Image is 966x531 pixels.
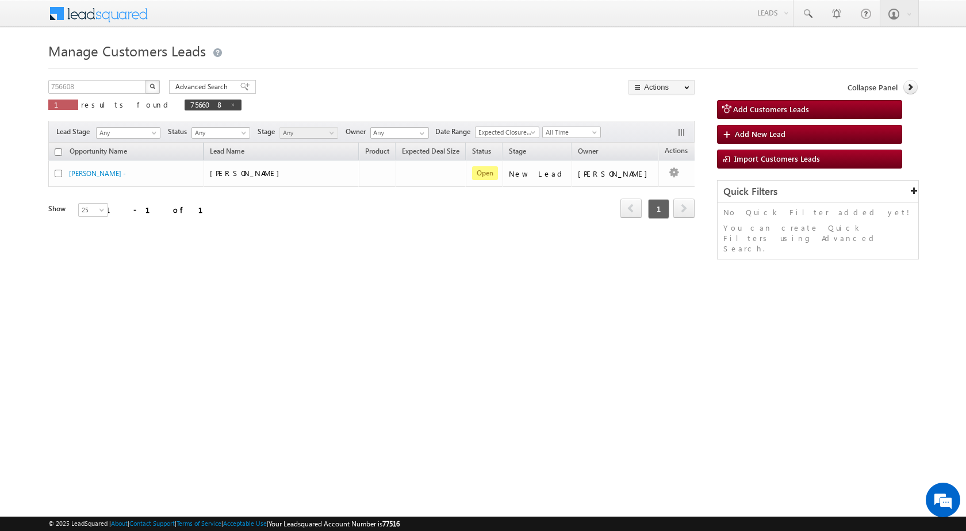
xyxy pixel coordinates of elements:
[578,169,653,179] div: [PERSON_NAME]
[64,145,133,160] a: Opportunity Name
[509,169,566,179] div: New Lead
[365,147,389,155] span: Product
[542,127,601,138] a: All Time
[106,203,217,216] div: 1 - 1 of 1
[382,519,400,528] span: 77516
[435,127,475,137] span: Date Range
[543,127,597,137] span: All Time
[56,127,94,137] span: Lead Stage
[81,100,172,109] span: results found
[733,104,809,114] span: Add Customers Leads
[55,148,62,156] input: Check all records
[472,166,498,180] span: Open
[78,203,108,217] a: 25
[97,128,156,138] span: Any
[723,223,913,254] p: You can create Quick Filters using Advanced Search.
[48,518,400,529] span: © 2025 LeadSquared | | | | |
[79,205,109,215] span: 25
[191,127,250,139] a: Any
[475,127,539,138] a: Expected Closure Date
[620,198,642,218] span: prev
[111,519,128,527] a: About
[258,127,279,137] span: Stage
[168,127,191,137] span: Status
[476,127,535,137] span: Expected Closure Date
[48,204,69,214] div: Show
[269,519,400,528] span: Your Leadsquared Account Number is
[413,128,428,139] a: Show All Items
[402,147,459,155] span: Expected Deal Size
[628,80,695,94] button: Actions
[177,519,221,527] a: Terms of Service
[279,127,338,139] a: Any
[204,145,250,160] span: Lead Name
[54,100,72,109] span: 1
[673,200,695,218] a: next
[69,169,126,178] a: [PERSON_NAME] -
[210,168,285,178] span: [PERSON_NAME]
[96,127,160,139] a: Any
[503,145,532,160] a: Stage
[192,128,247,138] span: Any
[466,145,497,160] a: Status
[648,199,669,219] span: 1
[659,144,693,159] span: Actions
[149,83,155,89] img: Search
[673,198,695,218] span: next
[848,82,898,93] span: Collapse Panel
[346,127,370,137] span: Owner
[48,41,206,60] span: Manage Customers Leads
[509,147,526,155] span: Stage
[735,129,785,139] span: Add New Lead
[223,519,267,527] a: Acceptable Use
[734,154,820,163] span: Import Customers Leads
[620,200,642,218] a: prev
[370,127,429,139] input: Type to Search
[175,82,231,92] span: Advanced Search
[190,100,224,109] span: 756608
[723,207,913,217] p: No Quick Filter added yet!
[396,145,465,160] a: Expected Deal Size
[129,519,175,527] a: Contact Support
[718,181,918,203] div: Quick Filters
[578,147,598,155] span: Owner
[280,128,335,138] span: Any
[70,147,127,155] span: Opportunity Name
